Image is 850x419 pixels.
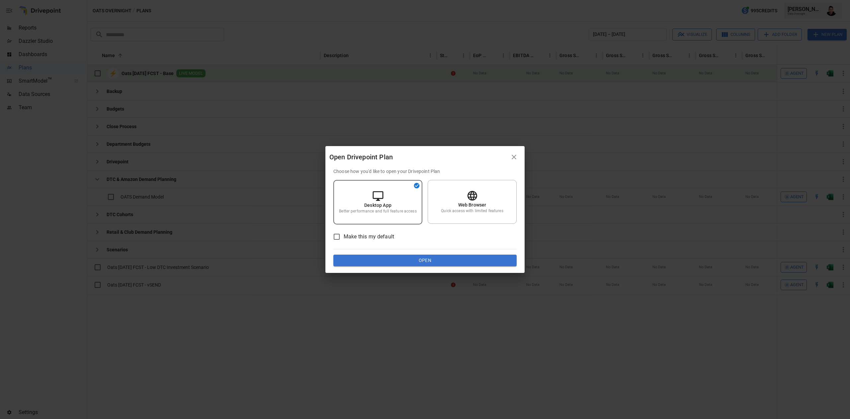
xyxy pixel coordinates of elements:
p: Desktop App [364,202,391,209]
p: Better performance and full feature access [339,209,416,214]
div: Open Drivepoint Plan [329,152,507,162]
p: Web Browser [458,202,486,208]
p: Quick access with limited features [441,208,503,214]
p: Choose how you'd like to open your Drivepoint Plan [333,168,517,175]
span: Make this my default [344,233,394,241]
button: Open [333,255,517,267]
